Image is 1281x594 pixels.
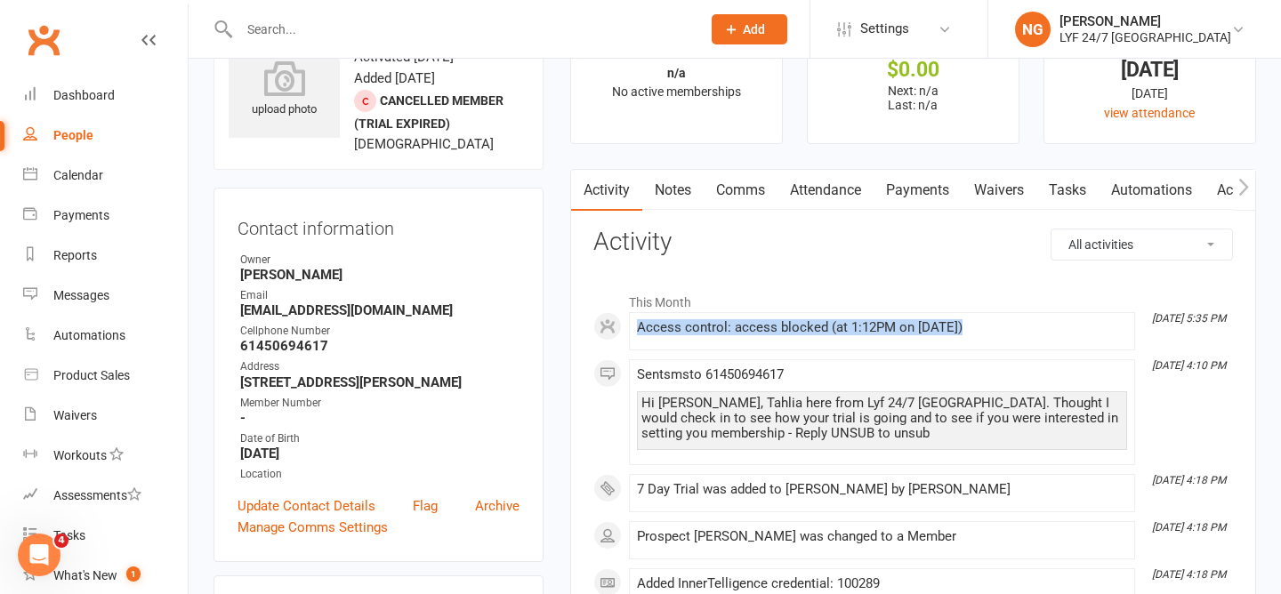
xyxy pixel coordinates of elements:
a: Tasks [23,516,188,556]
strong: 61450694617 [240,338,520,354]
span: 1 [126,566,141,582]
div: [DATE] [1060,60,1239,79]
div: Waivers [53,408,97,422]
div: Address [240,358,520,375]
h3: Activity [593,229,1233,256]
p: Next: n/a Last: n/a [824,84,1003,112]
span: Cancelled member (trial expired) [354,93,504,131]
a: Comms [704,170,777,211]
h3: Contact information [238,212,520,238]
span: Settings [860,9,909,49]
div: Hi [PERSON_NAME], Tahlia here from Lyf 24/7 [GEOGRAPHIC_DATA]. Thought I would check in to see ho... [641,396,1123,441]
div: Date of Birth [240,430,520,447]
a: Payments [874,170,962,211]
li: This Month [593,284,1233,312]
i: [DATE] 4:10 PM [1152,359,1226,372]
div: Payments [53,208,109,222]
strong: n/a [667,66,686,80]
div: Access control: access blocked (at 1:12PM on [DATE]) [637,320,1127,335]
a: Tasks [1036,170,1099,211]
div: Location [240,466,520,483]
a: Archive [475,495,520,517]
i: [DATE] 5:35 PM [1152,312,1226,325]
a: Reports [23,236,188,276]
div: People [53,128,93,142]
button: Add [712,14,787,44]
a: Workouts [23,436,188,476]
a: Waivers [962,170,1036,211]
span: No active memberships [612,84,741,99]
a: Calendar [23,156,188,196]
strong: [EMAIL_ADDRESS][DOMAIN_NAME] [240,302,520,318]
div: Member Number [240,395,520,412]
div: upload photo [229,60,340,119]
div: Tasks [53,528,85,542]
a: Product Sales [23,356,188,396]
a: Waivers [23,396,188,436]
div: $0.00 [824,60,1003,79]
span: Add [743,22,765,36]
a: Notes [642,170,704,211]
div: Automations [53,328,125,342]
time: Added [DATE] [354,70,435,86]
strong: [PERSON_NAME] [240,267,520,283]
a: Messages [23,276,188,316]
div: Added InnerTelligence credential: 100289 [637,576,1127,591]
i: [DATE] 4:18 PM [1152,568,1226,581]
strong: [DATE] [240,445,520,462]
strong: - [240,410,520,426]
a: People [23,116,188,156]
iframe: Intercom live chat [18,534,60,576]
div: Assessments [53,488,141,502]
div: Dashboard [53,88,115,102]
div: What's New [53,568,117,582]
div: Cellphone Number [240,323,520,340]
a: Activity [571,170,642,211]
a: Automations [23,316,188,356]
a: Payments [23,196,188,236]
a: Assessments [23,476,188,516]
a: Flag [413,495,438,517]
i: [DATE] 4:18 PM [1152,521,1226,534]
a: Automations [1099,170,1204,211]
div: NG [1015,12,1051,47]
div: Prospect [PERSON_NAME] was changed to a Member [637,529,1127,544]
span: 4 [54,534,68,548]
div: Email [240,287,520,304]
a: Manage Comms Settings [238,517,388,538]
a: Update Contact Details [238,495,375,517]
div: Calendar [53,168,103,182]
span: [DEMOGRAPHIC_DATA] [354,136,494,152]
span: Sent sms to 61450694617 [637,366,784,382]
div: Owner [240,252,520,269]
input: Search... [234,17,689,42]
div: [PERSON_NAME] [1059,13,1231,29]
a: Clubworx [21,18,66,62]
div: [DATE] [1060,84,1239,103]
a: Dashboard [23,76,188,116]
strong: [STREET_ADDRESS][PERSON_NAME] [240,374,520,390]
a: Attendance [777,170,874,211]
div: Messages [53,288,109,302]
div: LYF 24/7 [GEOGRAPHIC_DATA] [1059,29,1231,45]
div: 7 Day Trial was added to [PERSON_NAME] by [PERSON_NAME] [637,482,1127,497]
div: Reports [53,248,97,262]
a: view attendance [1104,106,1195,120]
i: [DATE] 4:18 PM [1152,474,1226,486]
div: Workouts [53,448,107,462]
div: Product Sales [53,368,130,382]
